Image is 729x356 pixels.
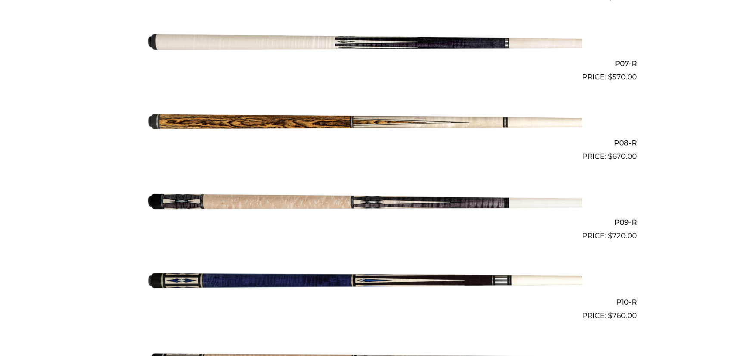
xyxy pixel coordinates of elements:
[92,86,637,162] a: P08-R $670.00
[92,245,637,321] a: P10-R $760.00
[608,72,637,81] bdi: 570.00
[608,72,612,81] span: $
[608,152,637,161] bdi: 670.00
[92,55,637,71] h2: P07-R
[92,6,637,82] a: P07-R $570.00
[608,311,637,320] bdi: 760.00
[92,135,637,151] h2: P08-R
[92,166,637,242] a: P09-R $720.00
[92,294,637,310] h2: P10-R
[92,214,637,230] h2: P09-R
[147,166,582,238] img: P09-R
[147,6,582,79] img: P07-R
[608,152,612,161] span: $
[608,231,637,240] bdi: 720.00
[608,231,612,240] span: $
[608,311,612,320] span: $
[147,86,582,159] img: P08-R
[147,245,582,318] img: P10-R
